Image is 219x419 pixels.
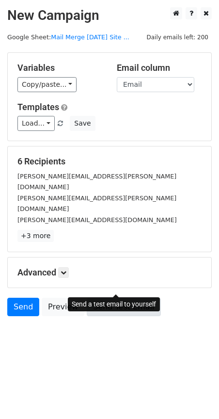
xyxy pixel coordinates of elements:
[42,298,84,316] a: Preview
[7,7,212,24] h2: New Campaign
[117,63,202,73] h5: Email column
[70,116,95,131] button: Save
[7,298,39,316] a: Send
[17,77,77,92] a: Copy/paste...
[17,116,55,131] a: Load...
[17,156,202,167] h5: 6 Recipients
[17,63,102,73] h5: Variables
[17,267,202,278] h5: Advanced
[51,33,129,41] a: Mail Merge [DATE] Site ...
[171,372,219,419] iframe: Chat Widget
[7,33,129,41] small: Google Sheet:
[68,297,160,311] div: Send a test email to yourself
[143,32,212,43] span: Daily emails left: 200
[143,33,212,41] a: Daily emails left: 200
[17,216,177,224] small: [PERSON_NAME][EMAIL_ADDRESS][DOMAIN_NAME]
[17,194,176,213] small: [PERSON_NAME][EMAIL_ADDRESS][PERSON_NAME][DOMAIN_NAME]
[17,102,59,112] a: Templates
[17,173,176,191] small: [PERSON_NAME][EMAIL_ADDRESS][PERSON_NAME][DOMAIN_NAME]
[17,230,54,242] a: +3 more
